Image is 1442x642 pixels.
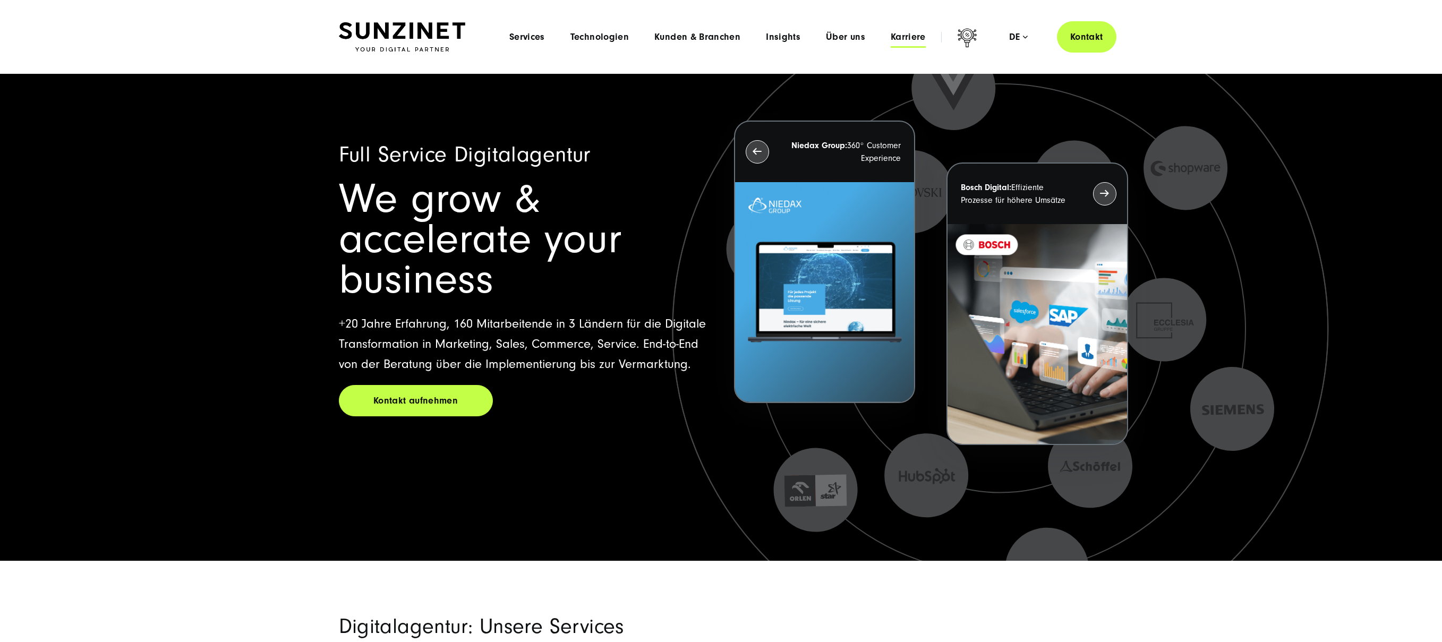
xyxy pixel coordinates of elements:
[788,139,901,165] p: 360° Customer Experience
[946,162,1128,446] button: Bosch Digital:Effiziente Prozesse für höhere Umsätze BOSCH - Kundeprojekt - Digital Transformatio...
[791,141,847,150] strong: Niedax Group:
[948,224,1127,444] img: BOSCH - Kundeprojekt - Digital Transformation Agentur SUNZINET
[766,32,800,42] a: Insights
[570,32,629,42] a: Technologien
[961,181,1073,207] p: Effiziente Prozesse für höhere Umsätze
[339,142,591,167] span: Full Service Digitalagentur
[1057,21,1116,53] a: Kontakt
[339,385,493,416] a: Kontakt aufnehmen
[1009,32,1028,42] div: de
[891,32,926,42] a: Karriere
[654,32,740,42] a: Kunden & Branchen
[961,183,1011,192] strong: Bosch Digital:
[735,182,914,403] img: Letztes Projekt von Niedax. Ein Laptop auf dem die Niedax Website geöffnet ist, auf blauem Hinter...
[826,32,865,42] a: Über uns
[339,179,709,300] h1: We grow & accelerate your business
[339,22,465,52] img: SUNZINET Full Service Digital Agentur
[339,614,843,639] h2: Digitalagentur: Unsere Services
[734,121,915,404] button: Niedax Group:360° Customer Experience Letztes Projekt von Niedax. Ein Laptop auf dem die Niedax W...
[339,314,709,374] p: +20 Jahre Erfahrung, 160 Mitarbeitende in 3 Ländern für die Digitale Transformation in Marketing,...
[509,32,545,42] a: Services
